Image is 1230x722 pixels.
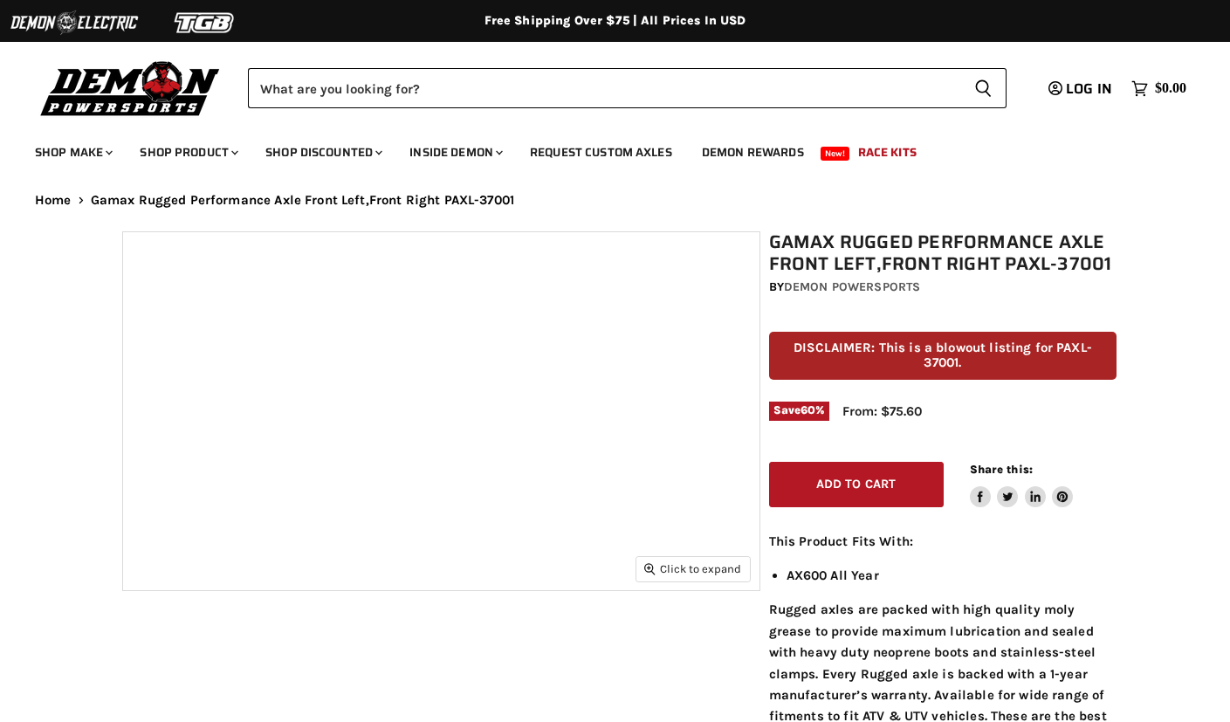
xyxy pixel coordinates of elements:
[970,462,1074,508] aside: Share this:
[784,279,920,294] a: Demon Powersports
[22,134,123,170] a: Shop Make
[517,134,685,170] a: Request Custom Axles
[960,68,1007,108] button: Search
[769,231,1117,275] h1: Gamax Rugged Performance Axle Front Left,Front Right PAXL-37001
[842,403,922,419] span: From: $75.60
[35,193,72,208] a: Home
[636,557,750,581] button: Click to expand
[816,477,897,492] span: Add to cart
[644,562,741,575] span: Click to expand
[769,462,944,508] button: Add to cart
[821,147,850,161] span: New!
[769,332,1117,380] p: DISCLAIMER: This is a blowout listing for PAXL-37001.
[845,134,930,170] a: Race Kits
[787,565,1117,586] li: AX600 All Year
[9,6,140,39] img: Demon Electric Logo 2
[127,134,249,170] a: Shop Product
[248,68,960,108] input: Search
[248,68,1007,108] form: Product
[252,134,393,170] a: Shop Discounted
[769,402,829,421] span: Save %
[396,134,513,170] a: Inside Demon
[22,127,1182,170] ul: Main menu
[1123,76,1195,101] a: $0.00
[801,403,815,416] span: 60
[1066,78,1112,100] span: Log in
[769,531,1117,552] p: This Product Fits With:
[35,57,226,119] img: Demon Powersports
[1041,81,1123,97] a: Log in
[140,6,271,39] img: TGB Logo 2
[689,134,817,170] a: Demon Rewards
[769,278,1117,297] div: by
[970,463,1033,476] span: Share this:
[91,193,514,208] span: Gamax Rugged Performance Axle Front Left,Front Right PAXL-37001
[1155,80,1186,97] span: $0.00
